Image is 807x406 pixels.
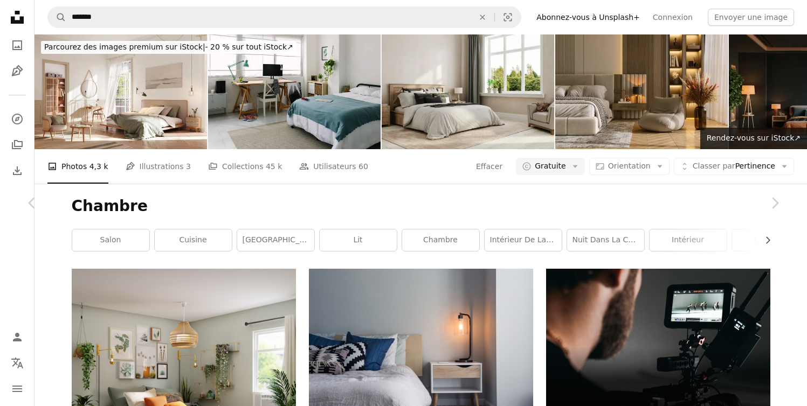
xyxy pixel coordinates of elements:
[186,160,191,172] span: 3
[47,6,521,28] form: Rechercher des visuels sur tout le site
[72,376,296,386] a: lit blanc avec linge de lit gris et blanc
[48,7,66,27] button: Rechercher sur Unsplash
[693,161,775,172] span: Pertinence
[402,229,479,251] a: chambre
[382,34,554,149] img: Conception de chambre moderne et confortable
[309,338,533,348] a: lampe de table noire sur table de chevet
[6,60,28,82] a: Illustrations
[555,34,728,149] img: Intérieur de chambre moderne avec lit, table d’appoint, fauteuil et étagère
[495,7,521,27] button: Recherche de visuels
[589,158,670,175] button: Orientation
[674,158,794,175] button: Classer parPertinence
[358,160,368,172] span: 60
[237,229,314,251] a: [GEOGRAPHIC_DATA][PERSON_NAME]
[299,149,368,184] a: Utilisateurs 60
[35,34,303,60] a: Parcourez des images premium sur iStock|- 20 % sur tout iStock↗
[6,378,28,400] button: Menu
[530,9,646,26] a: Abonnez-vous à Unsplash+
[516,158,585,175] button: Gratuite
[6,326,28,348] a: Connexion / S’inscrire
[266,160,282,172] span: 45 k
[646,9,699,26] a: Connexion
[41,41,296,54] div: - 20 % sur tout iStock ↗
[6,108,28,130] a: Explorer
[6,352,28,374] button: Langue
[320,229,397,251] a: lit
[650,229,727,251] a: intérieur
[6,34,28,56] a: Photos
[475,158,503,175] button: Effacer
[608,162,651,170] span: Orientation
[742,151,807,255] a: Suivant
[208,34,381,149] img: Chambre à coucher pour adolescent. Chambre d’adolescent lumineuse et confortable avec lit et bureau
[72,229,149,251] a: salon
[535,161,566,172] span: Gratuite
[6,134,28,156] a: Collections
[485,229,562,251] a: intérieur de la chambre
[700,128,807,149] a: Rendez-vous sur iStock↗
[126,149,191,184] a: Illustrations 3
[708,9,794,26] button: Envoyer une image
[707,134,801,142] span: Rendez-vous sur iStock ↗
[155,229,232,251] a: cuisine
[567,229,644,251] a: Nuit dans la chambre
[471,7,494,27] button: Effacer
[35,34,207,149] img: Rendu numérique d’une oasis de chambre sereine avec lumière naturelle
[693,162,735,170] span: Classer par
[44,43,205,51] span: Parcourez des images premium sur iStock |
[208,149,282,184] a: Collections 45 k
[72,197,770,216] h1: Chambre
